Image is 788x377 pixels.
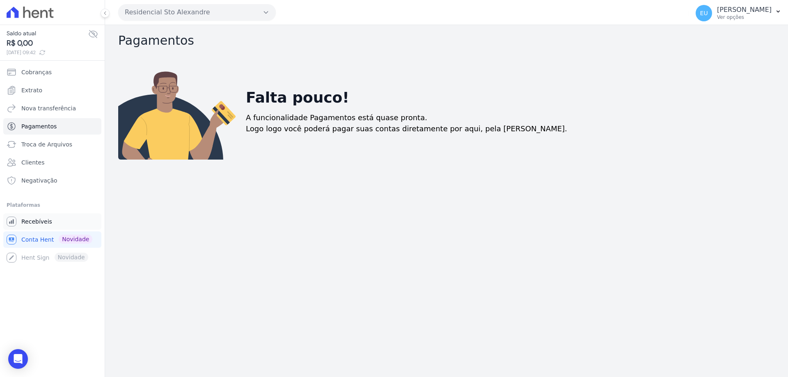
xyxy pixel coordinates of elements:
span: Troca de Arquivos [21,140,72,149]
span: Novidade [59,235,92,244]
span: EU [700,10,708,16]
a: Clientes [3,154,101,171]
span: Cobranças [21,68,52,76]
p: Logo logo você poderá pagar suas contas diretamente por aqui, pela [PERSON_NAME]. [246,123,567,134]
span: Nova transferência [21,104,76,112]
h2: Pagamentos [118,33,775,48]
span: Negativação [21,176,57,185]
a: Conta Hent Novidade [3,231,101,248]
span: Pagamentos [21,122,57,130]
span: Extrato [21,86,42,94]
span: Recebíveis [21,217,52,226]
span: Clientes [21,158,44,167]
p: [PERSON_NAME] [717,6,772,14]
button: EU [PERSON_NAME] Ver opções [689,2,788,25]
div: Open Intercom Messenger [8,349,28,369]
a: Recebíveis [3,213,101,230]
a: Nova transferência [3,100,101,117]
span: Saldo atual [7,29,88,38]
div: Plataformas [7,200,98,210]
a: Troca de Arquivos [3,136,101,153]
p: A funcionalidade Pagamentos está quase pronta. [246,112,427,123]
h2: Falta pouco! [246,87,349,109]
a: Cobranças [3,64,101,80]
button: Residencial Sto Alexandre [118,4,276,21]
span: [DATE] 09:42 [7,49,88,56]
p: Ver opções [717,14,772,21]
span: R$ 0,00 [7,38,88,49]
a: Pagamentos [3,118,101,135]
a: Extrato [3,82,101,98]
a: Negativação [3,172,101,189]
nav: Sidebar [7,64,98,266]
span: Conta Hent [21,235,54,244]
